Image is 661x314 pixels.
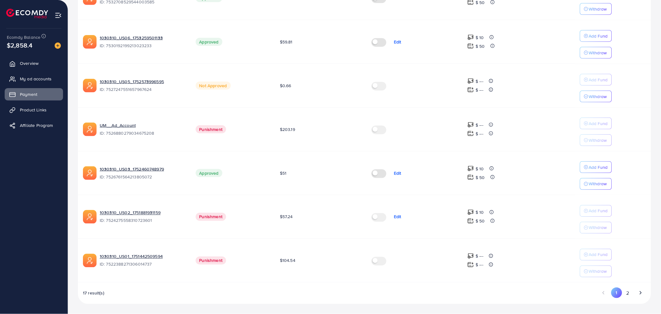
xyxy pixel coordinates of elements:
img: menu [55,12,62,19]
button: Go to page 2 [622,288,633,299]
p: Withdraw [589,5,607,13]
p: $ --- [476,261,484,269]
p: Withdraw [589,268,607,275]
img: top-up amount [467,174,474,181]
button: Withdraw [580,3,612,15]
span: Approved [196,169,222,177]
img: top-up amount [467,130,474,137]
p: Add Fund [589,32,608,40]
p: $ 50 [476,174,485,181]
button: Go to page 1 [611,288,622,298]
a: Product Links [5,104,63,116]
button: Withdraw [580,134,612,146]
img: ic-ads-acc.e4c84228.svg [83,210,97,224]
button: Add Fund [580,205,612,217]
span: $51 [280,170,286,176]
p: $ 10 [476,209,484,216]
img: top-up amount [467,122,474,128]
img: top-up amount [467,165,474,172]
p: $ 10 [476,34,484,41]
p: Withdraw [589,93,607,100]
a: UM__Ad_Account [100,122,136,128]
span: My ad accounts [20,76,52,82]
span: $0.66 [280,83,291,89]
div: <span class='underline'>1030310_US06_1753259501133</span></br>7530192199213023233 [100,35,186,49]
img: image [55,43,61,49]
p: Withdraw [589,180,607,188]
a: 1030310_US02_1751881931159 [100,210,161,216]
p: $ --- [476,253,484,260]
a: Payment [5,88,63,101]
span: Payment [20,91,37,97]
button: Add Fund [580,74,612,86]
button: Add Fund [580,161,612,173]
button: Withdraw [580,266,612,277]
span: ID: 7526880279034675208 [100,130,186,136]
div: <span class='underline'>1030310_US05_1752573996595</span></br>7527247551657967624 [100,78,186,93]
a: 1030310_US01_1751442509594 [100,253,163,260]
span: $203.19 [280,126,295,132]
p: $ --- [476,78,484,85]
button: Add Fund [580,249,612,261]
p: Add Fund [589,76,608,83]
img: top-up amount [467,43,474,49]
div: <span class='underline'>1030310_US03_1752460748979</span></br>7526761564213805072 [100,166,186,180]
p: $ --- [476,121,484,129]
span: Punishment [196,257,226,265]
p: Add Fund [589,207,608,215]
span: 17 result(s) [83,290,104,296]
img: top-up amount [467,209,474,216]
span: ID: 7526761564213805072 [100,174,186,180]
p: $ --- [476,86,484,94]
ul: Pagination [599,288,646,299]
span: ID: 7524275558310723601 [100,218,186,224]
p: Edit [394,169,401,177]
span: $104.54 [280,258,295,264]
img: ic-ads-acc.e4c84228.svg [83,123,97,136]
img: top-up amount [467,218,474,224]
span: $2,858.4 [10,32,29,59]
span: Approved [196,38,222,46]
a: Overview [5,57,63,70]
img: logo [6,9,48,18]
p: Edit [394,213,401,221]
img: ic-ads-acc.e4c84228.svg [83,35,97,49]
span: Ecomdy Balance [7,34,40,40]
p: Withdraw [589,49,607,56]
iframe: Chat [635,286,656,309]
p: Add Fund [589,164,608,171]
span: $59.81 [280,39,293,45]
a: My ad accounts [5,73,63,85]
span: Product Links [20,107,47,113]
a: 1030310_US03_1752460748979 [100,166,164,172]
span: ID: 7527247551657967624 [100,86,186,92]
p: Withdraw [589,224,607,231]
button: Withdraw [580,222,612,234]
p: $ 10 [476,165,484,173]
button: Add Fund [580,118,612,129]
img: ic-ads-acc.e4c84228.svg [83,166,97,180]
span: Affiliate Program [20,122,53,128]
img: ic-ads-acc.e4c84228.svg [83,79,97,92]
img: ic-ads-acc.e4c84228.svg [83,254,97,267]
span: ID: 7522388271306014737 [100,261,186,267]
p: Edit [394,38,401,46]
img: top-up amount [467,87,474,93]
div: <span class='underline'>1030310_US02_1751881931159</span></br>7524275558310723601 [100,210,186,224]
span: $57.24 [280,214,293,220]
p: Add Fund [589,120,608,127]
p: $ 50 [476,43,485,50]
button: Withdraw [580,47,612,59]
img: top-up amount [467,34,474,41]
span: Punishment [196,213,226,221]
span: ID: 7530192199213023233 [100,43,186,49]
img: top-up amount [467,253,474,259]
button: Withdraw [580,91,612,102]
a: 1030310_US06_1753259501133 [100,35,163,41]
p: Add Fund [589,251,608,258]
div: <span class='underline'>1030310_US01_1751442509594</span></br>7522388271306014737 [100,253,186,268]
p: $ --- [476,130,484,137]
span: Punishment [196,125,226,133]
span: Not Approved [196,82,231,90]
